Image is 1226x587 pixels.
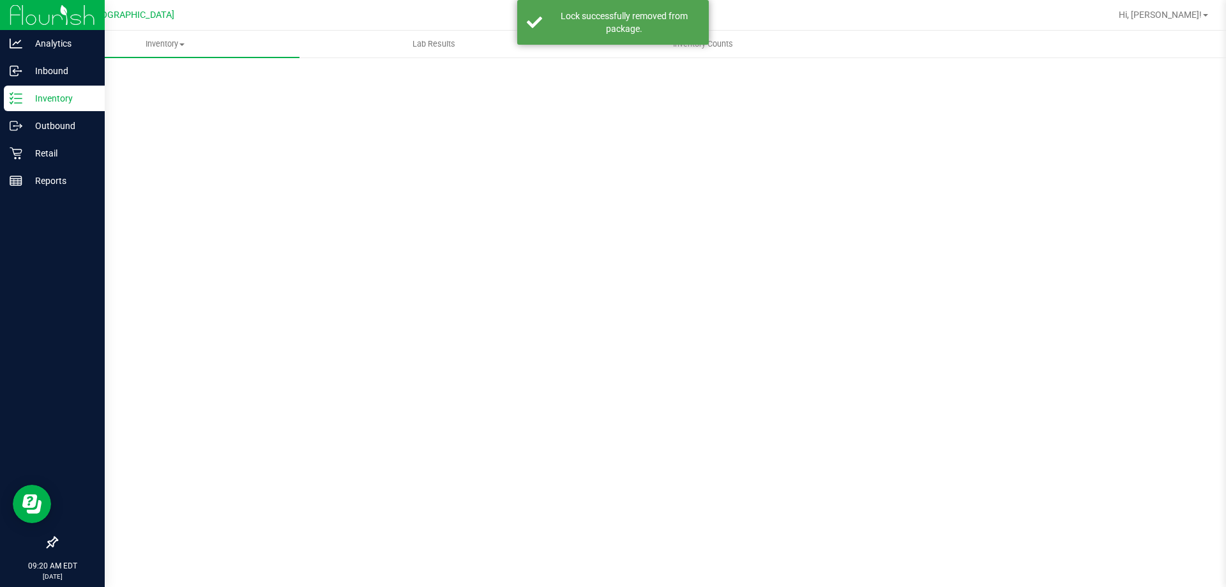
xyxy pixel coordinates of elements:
[31,31,299,57] a: Inventory
[10,37,22,50] inline-svg: Analytics
[22,36,99,51] p: Analytics
[549,10,699,35] div: Lock successfully removed from package.
[22,146,99,161] p: Retail
[6,572,99,581] p: [DATE]
[22,91,99,106] p: Inventory
[22,63,99,79] p: Inbound
[395,38,473,50] span: Lab Results
[1119,10,1202,20] span: Hi, [PERSON_NAME]!
[87,10,174,20] span: [GEOGRAPHIC_DATA]
[13,485,51,523] iframe: Resource center
[299,31,568,57] a: Lab Results
[10,92,22,105] inline-svg: Inventory
[10,147,22,160] inline-svg: Retail
[6,560,99,572] p: 09:20 AM EDT
[22,118,99,133] p: Outbound
[22,173,99,188] p: Reports
[10,119,22,132] inline-svg: Outbound
[10,65,22,77] inline-svg: Inbound
[10,174,22,187] inline-svg: Reports
[31,38,299,50] span: Inventory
